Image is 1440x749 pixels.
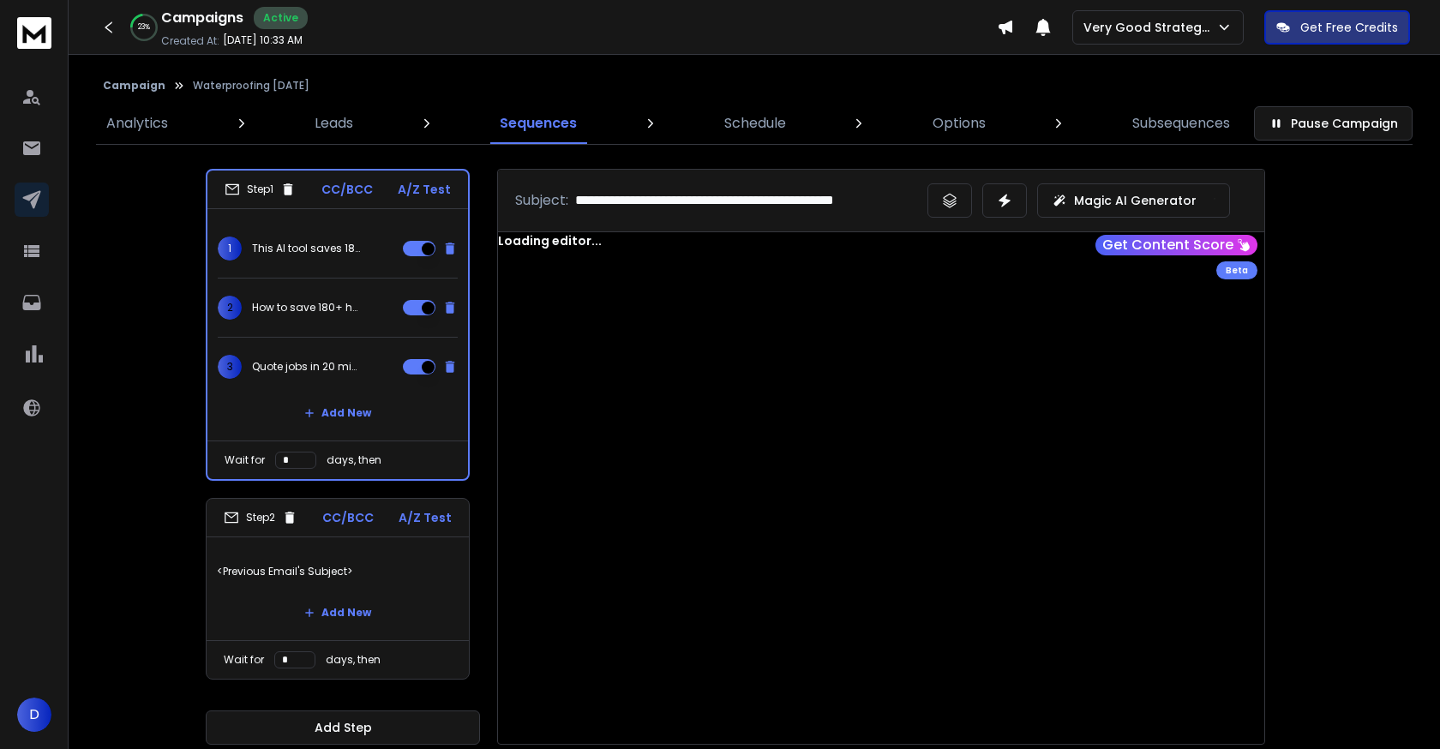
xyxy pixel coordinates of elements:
p: Options [933,113,986,134]
p: CC/BCC [321,181,373,198]
img: logo [17,17,51,49]
p: A/Z Test [399,509,452,526]
button: Add New [291,396,385,430]
p: Analytics [106,113,168,134]
p: Subsequences [1132,113,1230,134]
button: Magic AI Generator [1037,183,1230,218]
div: Loading editor... [498,232,1264,249]
p: Wait for [225,453,265,467]
p: Wait for [224,653,264,667]
p: <Previous Email's Subject> [217,548,459,596]
p: Sequences [500,113,577,134]
p: Magic AI Generator [1074,192,1197,209]
button: Add Step [206,710,480,745]
button: Add New [291,596,385,630]
p: CC/BCC [322,509,374,526]
button: Campaign [103,79,165,93]
div: Step 2 [224,510,297,525]
a: Schedule [714,103,796,144]
li: Step1CC/BCCA/Z Test1This AI tool saves 180+ hours a month quoting jobs2How to save 180+ hours a m... [206,169,470,481]
div: Beta [1216,261,1257,279]
a: Leads [304,103,363,144]
a: Sequences [489,103,587,144]
button: D [17,698,51,732]
span: 3 [218,355,242,379]
p: This AI tool saves 180+ hours a month quoting jobs [252,242,362,255]
p: Very Good Strategies [1083,19,1216,36]
p: Schedule [724,113,786,134]
p: days, then [326,653,381,667]
a: Subsequences [1122,103,1240,144]
div: Step 1 [225,182,296,197]
h1: Campaigns [161,8,243,28]
div: Active [254,7,308,29]
p: Waterproofing [DATE] [193,79,309,93]
p: Quote jobs in 20 min (not 6+ hours) [252,360,362,374]
span: 1 [218,237,242,261]
button: Get Free Credits [1264,10,1410,45]
a: Options [922,103,996,144]
p: Get Free Credits [1300,19,1398,36]
span: 2 [218,296,242,320]
p: [DATE] 10:33 AM [223,33,303,47]
p: How to save 180+ hours a month on estimating [252,301,362,315]
li: Step2CC/BCCA/Z Test<Previous Email's Subject>Add NewWait fordays, then [206,498,470,680]
p: Created At: [161,34,219,48]
button: Pause Campaign [1254,106,1413,141]
button: Get Content Score [1095,235,1257,255]
p: days, then [327,453,381,467]
p: Subject: [515,190,568,211]
p: Leads [315,113,353,134]
a: Analytics [96,103,178,144]
p: 23 % [138,22,150,33]
p: A/Z Test [398,181,451,198]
